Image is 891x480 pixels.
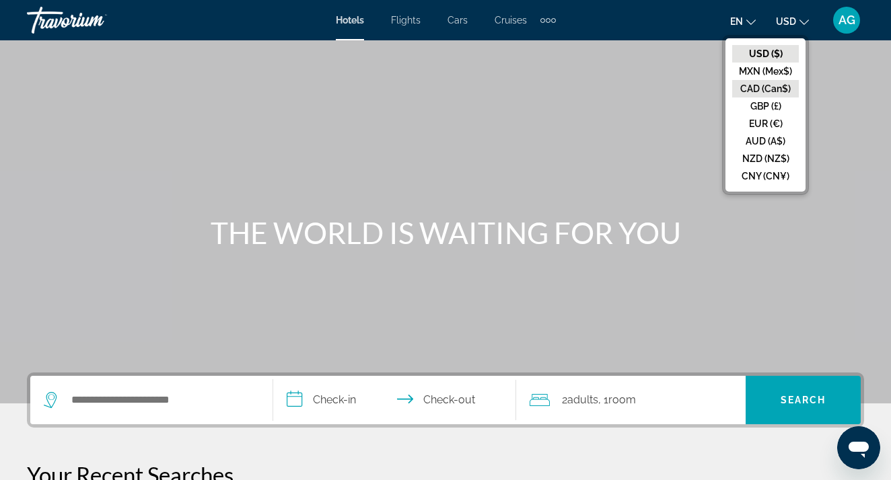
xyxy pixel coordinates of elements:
[273,376,516,424] button: Check in and out dates
[567,393,598,406] span: Adults
[732,63,799,80] button: MXN (Mex$)
[776,11,809,31] button: Change currency
[516,376,746,424] button: Travelers: 2 adults, 0 children
[448,15,468,26] a: Cars
[540,9,556,31] button: Extra navigation items
[730,16,743,27] span: en
[608,393,636,406] span: Room
[27,3,162,38] a: Travorium
[732,167,799,185] button: CNY (CN¥)
[732,45,799,63] button: USD ($)
[730,11,756,31] button: Change language
[781,395,826,405] span: Search
[193,215,698,250] h1: THE WORLD IS WAITING FOR YOU
[746,376,861,424] button: Search
[837,426,880,469] iframe: Button to launch messaging window
[495,15,527,26] a: Cruises
[829,6,864,34] button: User Menu
[732,97,799,115] button: GBP (£)
[839,13,855,27] span: AG
[562,391,598,409] span: 2
[732,115,799,132] button: EUR (€)
[336,15,364,26] a: Hotels
[598,391,636,409] span: , 1
[30,376,861,424] div: Search widget
[776,16,796,27] span: USD
[732,132,799,150] button: AUD (A$)
[732,150,799,167] button: NZD (NZ$)
[732,80,799,97] button: CAD (Can$)
[391,15,421,26] a: Flights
